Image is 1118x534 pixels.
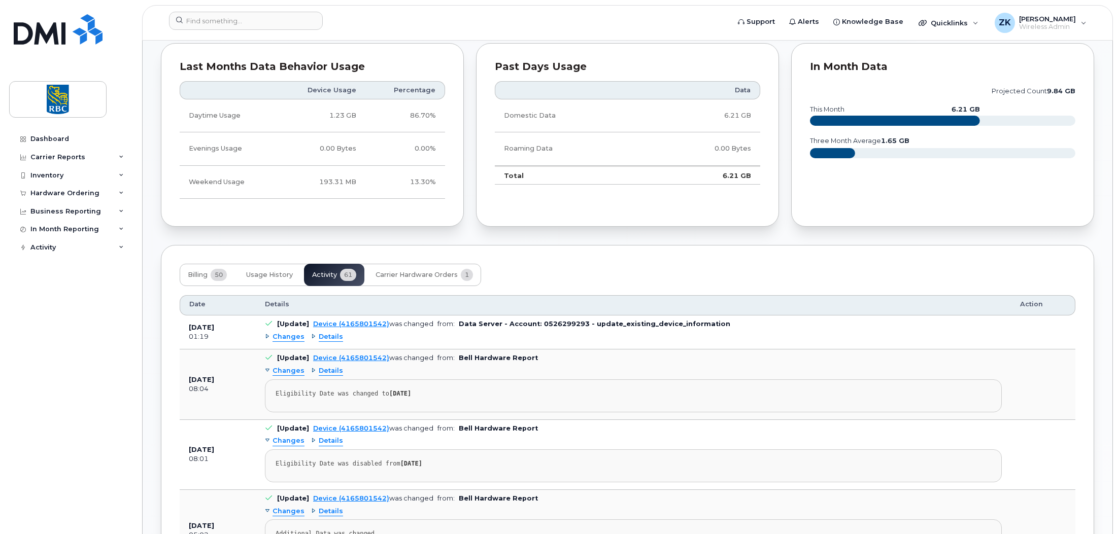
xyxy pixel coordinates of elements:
span: Changes [273,507,304,516]
span: Support [747,17,775,27]
b: Bell Hardware Report [459,424,538,432]
span: Details [319,507,343,516]
td: 6.21 GB [643,166,760,185]
text: three month average [809,137,909,145]
span: Alerts [798,17,819,27]
b: [Update] [277,354,309,362]
td: 6.21 GB [643,99,760,132]
td: 0.00 Bytes [643,132,760,165]
td: 13.30% [365,166,445,199]
b: [DATE] [189,446,214,453]
b: [DATE] [189,522,214,529]
strong: [DATE] [389,390,411,397]
tr: Weekdays from 6:00pm to 8:00am [180,132,445,165]
span: Details [319,366,343,376]
b: [DATE] [189,324,214,331]
th: Action [1011,295,1075,315]
span: Details [319,332,343,342]
b: Data Server - Account: 0526299293 - update_existing_device_information [459,320,730,328]
a: Device (4165801542) [313,320,389,328]
td: Evenings Usage [180,132,277,165]
span: Changes [273,366,304,376]
div: 01:19 [189,332,247,341]
span: Details [319,436,343,446]
b: [Update] [277,494,309,502]
div: was changed [313,320,433,328]
tspan: 1.65 GB [881,137,909,145]
span: Billing [188,271,208,279]
th: Device Usage [277,81,365,99]
span: Changes [273,332,304,342]
td: Weekend Usage [180,166,277,199]
text: projected count [992,87,1075,95]
a: Alerts [782,12,826,32]
span: Changes [273,436,304,446]
div: Past Days Usage [495,62,760,72]
a: Device (4165801542) [313,494,389,502]
td: 0.00 Bytes [277,132,365,165]
a: Device (4165801542) [313,354,389,362]
div: Last Months Data Behavior Usage [180,62,445,72]
b: [Update] [277,320,309,328]
td: 0.00% [365,132,445,165]
strong: [DATE] [400,460,422,467]
span: Date [189,300,206,309]
text: this month [809,105,844,113]
td: 86.70% [365,99,445,132]
tr: Friday from 6:00pm to Monday 8:00am [180,166,445,199]
span: Carrier Hardware Orders [376,271,458,279]
tspan: 9.84 GB [1047,87,1075,95]
td: Daytime Usage [180,99,277,132]
span: Knowledge Base [842,17,903,27]
td: Total [495,166,643,185]
b: [Update] [277,424,309,432]
div: Eligibility Date was disabled from [276,460,991,468]
td: 193.31 MB [277,166,365,199]
th: Data [643,81,760,99]
div: In Month Data [810,62,1075,72]
span: from: [437,320,455,328]
span: 50 [211,269,227,281]
div: was changed [313,494,433,502]
span: Details [265,300,289,309]
span: ZK [999,17,1011,29]
div: was changed [313,354,433,362]
a: Device (4165801542) [313,424,389,432]
th: Percentage [365,81,445,99]
span: 1 [461,269,473,281]
a: Support [731,12,782,32]
span: [PERSON_NAME] [1019,15,1076,23]
div: 08:01 [189,454,247,464]
b: Bell Hardware Report [459,354,538,362]
span: from: [437,424,455,432]
b: Bell Hardware Report [459,494,538,502]
td: Domestic Data [495,99,643,132]
input: Find something... [169,12,323,30]
span: from: [437,494,455,502]
div: Quicklinks [911,13,986,33]
div: 08:04 [189,384,247,394]
b: [DATE] [189,376,214,383]
div: Eligibility Date was changed to [276,390,991,398]
span: Wireless Admin [1019,23,1076,31]
span: from: [437,354,455,362]
td: Roaming Data [495,132,643,165]
span: Usage History [246,271,293,279]
div: Zlatko Knezevic [988,13,1094,33]
td: 1.23 GB [277,99,365,132]
a: Knowledge Base [826,12,910,32]
span: Quicklinks [931,19,968,27]
text: 6.21 GB [952,105,980,113]
div: was changed [313,424,433,432]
